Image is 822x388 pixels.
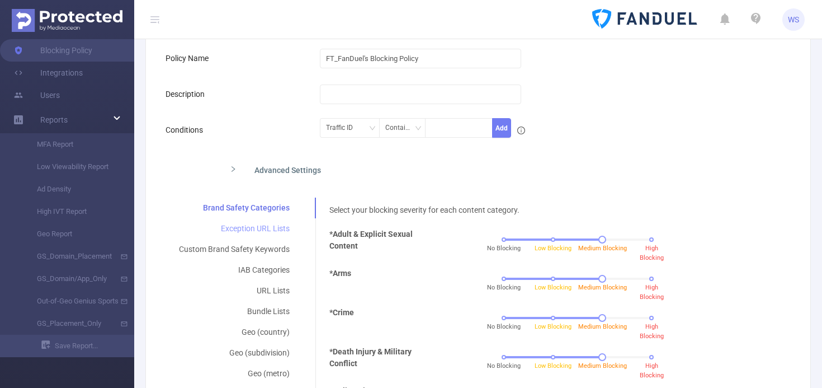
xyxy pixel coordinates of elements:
span: High Blocking [640,245,664,261]
button: Add [492,118,512,138]
i: icon: right [230,166,237,172]
a: Low Viewability Report [22,156,121,178]
a: Blocking Policy [13,39,92,62]
i: icon: info-circle [517,127,525,134]
span: Medium Blocking [578,245,627,252]
b: *Death Injury & Military Conflict [329,347,412,368]
span: Low Blocking [535,323,571,330]
a: Users [13,84,60,106]
i: icon: down [369,125,376,133]
div: Contains [385,119,420,137]
span: No Blocking [487,244,521,254]
span: No Blocking [487,362,521,371]
b: *Crime [329,308,354,317]
div: Bundle Lists [166,301,303,322]
label: Policy Name [166,54,214,63]
span: Medium Blocking [578,284,627,291]
span: High Blocking [640,323,664,340]
div: Traffic ID [326,119,361,137]
div: Geo (metro) [166,363,303,384]
span: Reports [40,115,68,124]
div: URL Lists [166,281,303,301]
a: Ad Density [22,178,121,200]
div: Brand Safety Categories [166,198,303,218]
span: WS [788,8,799,31]
div: Geo (country) [166,322,303,343]
span: Medium Blocking [578,362,627,370]
a: Out-of-Geo Genius Sports [22,290,121,312]
span: High Blocking [640,284,664,301]
i: icon: down [415,125,422,133]
img: Protected Media [12,9,122,32]
span: Low Blocking [535,362,571,370]
span: High Blocking [640,362,664,379]
div: Exception URL Lists [166,218,303,239]
div: Custom Brand Safety Keywords [166,239,303,260]
a: MFA Report [22,133,121,156]
a: Reports [40,109,68,131]
b: *Adult & Explicit Sexual Content [329,230,413,250]
a: GS_Placement_Only [22,312,121,335]
a: Save Report... [41,335,134,357]
span: Low Blocking [535,284,571,291]
span: No Blocking [487,322,521,332]
span: Medium Blocking [578,323,627,330]
div: Geo (subdivision) [166,343,303,363]
a: GS_Domain_Placement [22,245,121,268]
label: Description [166,90,210,99]
a: High IVT Report [22,200,121,223]
a: Integrations [13,62,83,84]
a: GS_Domain/App_Only [22,268,121,290]
div: IAB Categories [166,260,303,281]
a: Geo Report [22,223,121,245]
span: No Blocking [487,283,521,293]
span: Low Blocking [535,245,571,252]
label: Conditions [166,125,209,134]
b: *Arms [329,269,351,278]
div: icon: rightAdvanced Settings [221,157,590,181]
